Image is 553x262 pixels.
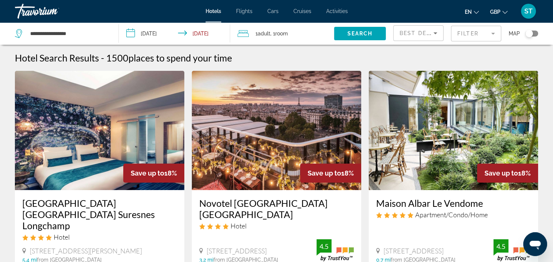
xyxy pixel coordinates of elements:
a: Cars [267,8,279,14]
span: Room [275,31,288,37]
span: , 1 [270,28,288,39]
span: Save up to [484,169,518,177]
span: Save up to [131,169,164,177]
div: 18% [123,164,184,183]
span: Hotel [54,233,70,241]
div: 4 star Hotel [199,222,354,230]
a: Travorium [15,1,89,21]
span: Adult [258,31,270,37]
a: Hotels [206,8,221,14]
div: 18% [300,164,361,183]
img: Hotel image [192,71,361,190]
div: 4.5 [317,242,331,251]
button: Filter [451,25,501,42]
a: [GEOGRAPHIC_DATA] [GEOGRAPHIC_DATA] Suresnes Longchamp [22,198,177,231]
img: trustyou-badge.svg [317,239,354,261]
button: Change language [465,6,479,17]
span: 1 [255,28,270,39]
span: Search [347,31,372,37]
div: 4.5 [493,242,508,251]
a: Maison Albar Le Vendome [376,198,531,209]
span: - [101,52,104,63]
div: 4 star Hotel [22,233,177,241]
img: trustyou-badge.svg [493,239,531,261]
div: 18% [477,164,538,183]
button: User Menu [519,3,538,19]
button: Toggle map [520,30,538,37]
button: Travelers: 1 adult, 0 children [230,22,334,45]
mat-select: Sort by [400,29,437,38]
span: [STREET_ADDRESS] [207,247,267,255]
h1: Hotel Search Results [15,52,99,63]
span: Best Deals [400,30,438,36]
span: ST [524,7,533,15]
a: Activities [326,8,348,14]
a: Flights [236,8,252,14]
button: Check-in date: Sep 10, 2025 Check-out date: Sep 11, 2025 [119,22,230,45]
a: Novotel [GEOGRAPHIC_DATA] [GEOGRAPHIC_DATA] [199,198,354,220]
a: Cruises [293,8,311,14]
span: GBP [490,9,500,15]
button: Search [334,27,386,40]
span: en [465,9,472,15]
iframe: Button to launch messaging window [523,232,547,256]
span: Map [509,28,520,39]
span: [STREET_ADDRESS][PERSON_NAME] [30,247,142,255]
span: Hotel [231,222,247,230]
span: Save up to [308,169,341,177]
span: Apartment/Condo/Home [415,211,488,219]
span: [STREET_ADDRESS] [384,247,444,255]
h2: 1500 [106,52,232,63]
span: places to spend your time [128,52,232,63]
img: Hotel image [15,71,184,190]
div: 5 star Apartment [376,211,531,219]
button: Change currency [490,6,508,17]
img: Hotel image [369,71,538,190]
